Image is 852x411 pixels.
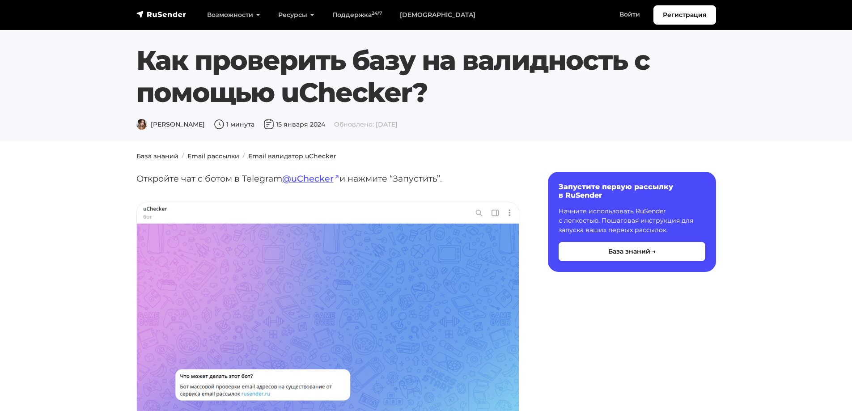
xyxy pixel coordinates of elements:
img: Дата публикации [263,119,274,130]
a: Войти [610,5,649,24]
span: Обновлено: [DATE] [334,120,398,128]
a: Регистрация [653,5,716,25]
button: База знаний → [559,242,705,261]
img: Время чтения [214,119,225,130]
p: Откройте чат с ботом в Telegram и нажмите “Запустить”. [136,172,519,186]
a: @uChecker [282,173,339,184]
h1: Как проверить базу на валидность с помощью uChecker? [136,44,716,109]
a: Возможности [198,6,269,24]
p: Начните использовать RuSender с легкостью. Пошаговая инструкция для запуска ваших первых рассылок. [559,207,705,235]
img: RuSender [136,10,187,19]
a: Email валидатор uChecker [248,152,336,160]
sup: 24/7 [372,10,382,16]
a: Поддержка24/7 [323,6,391,24]
a: [DEMOGRAPHIC_DATA] [391,6,484,24]
span: 15 января 2024 [263,120,325,128]
a: Запустите первую рассылку в RuSender Начните использовать RuSender с легкостью. Пошаговая инструк... [548,172,716,272]
span: 1 минута [214,120,254,128]
span: [PERSON_NAME] [136,120,205,128]
a: Email рассылки [187,152,239,160]
h6: Запустите первую рассылку в RuSender [559,182,705,199]
a: База знаний [136,152,178,160]
a: Ресурсы [269,6,323,24]
nav: breadcrumb [131,152,721,161]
